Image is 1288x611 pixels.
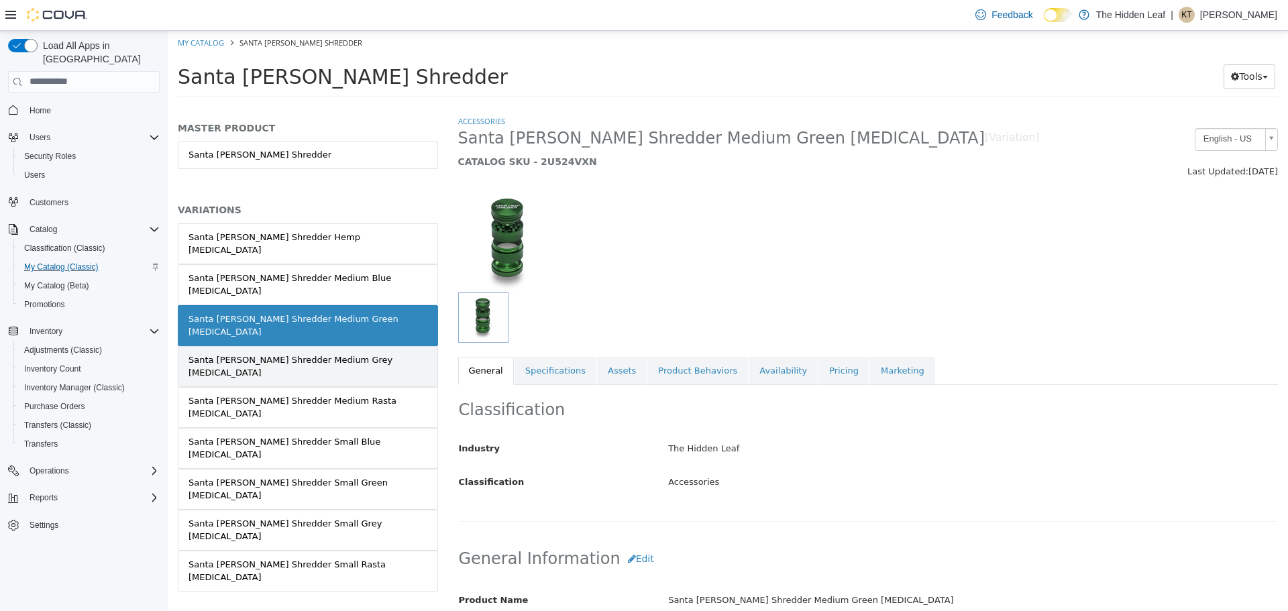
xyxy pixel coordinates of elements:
[10,91,270,103] h5: MASTER PRODUCT
[19,398,91,414] a: Purchase Orders
[13,239,165,258] button: Classification (Classic)
[1096,7,1166,23] p: The Hidden Leaf
[13,378,165,397] button: Inventory Manager (Classic)
[24,439,58,449] span: Transfers
[290,85,337,95] a: Accessories
[24,103,56,119] a: Home
[21,323,260,349] div: Santa [PERSON_NAME] Shredder Medium Grey [MEDICAL_DATA]
[991,8,1032,21] span: Feedback
[290,125,900,137] h5: CATALOG SKU - 2U524VXN
[1056,34,1108,58] button: Tools
[291,446,357,456] span: Classification
[19,296,70,313] a: Promotions
[30,224,57,235] span: Catalog
[24,345,102,355] span: Adjustments (Classic)
[19,380,160,396] span: Inventory Manager (Classic)
[30,197,68,208] span: Customers
[347,326,429,354] a: Specifications
[24,195,74,211] a: Customers
[24,517,64,533] a: Settings
[19,240,111,256] a: Classification (Classic)
[19,148,81,164] a: Security Roles
[19,380,130,396] a: Inventory Manager (Classic)
[13,435,165,453] button: Transfers
[30,326,62,337] span: Inventory
[480,326,580,354] a: Product Behaviors
[24,323,68,339] button: Inventory
[10,7,56,17] a: My Catalog
[30,105,51,116] span: Home
[1200,7,1277,23] p: [PERSON_NAME]
[19,278,95,294] a: My Catalog (Beta)
[581,326,650,354] a: Availability
[8,95,160,570] nav: Complex example
[19,398,160,414] span: Purchase Orders
[24,221,62,237] button: Catalog
[19,436,160,452] span: Transfers
[1171,7,1173,23] p: |
[1181,7,1191,23] span: KT
[490,558,1120,581] div: Santa [PERSON_NAME] Shredder Medium Green [MEDICAL_DATA]
[19,167,50,183] a: Users
[291,516,1110,541] h2: General Information
[19,436,63,452] a: Transfers
[290,97,818,118] span: Santa [PERSON_NAME] Shredder Medium Green [MEDICAL_DATA]
[19,417,97,433] a: Transfers (Classic)
[21,282,260,308] div: Santa [PERSON_NAME] Shredder Medium Green [MEDICAL_DATA]
[21,364,260,390] div: Santa [PERSON_NAME] Shredder Medium Rasta [MEDICAL_DATA]
[970,1,1038,28] a: Feedback
[19,296,160,313] span: Promotions
[19,167,160,183] span: Users
[24,364,81,374] span: Inventory Count
[13,341,165,359] button: Adjustments (Classic)
[291,412,333,423] span: Industry
[19,361,87,377] a: Inventory Count
[3,488,165,507] button: Reports
[290,326,346,354] a: General
[19,361,160,377] span: Inventory Count
[3,322,165,341] button: Inventory
[19,342,107,358] a: Adjustments (Classic)
[1044,8,1072,22] input: Dark Mode
[24,401,85,412] span: Purchase Orders
[10,173,270,185] h5: VARIATIONS
[21,200,260,226] div: Santa [PERSON_NAME] Shredder Hemp [MEDICAL_DATA]
[24,129,56,146] button: Users
[3,220,165,239] button: Catalog
[19,278,160,294] span: My Catalog (Beta)
[1027,97,1110,120] a: English - US
[24,490,160,506] span: Reports
[13,276,165,295] button: My Catalog (Beta)
[3,461,165,480] button: Operations
[291,564,361,574] span: Product Name
[24,280,89,291] span: My Catalog (Beta)
[24,102,160,119] span: Home
[21,527,260,553] div: Santa [PERSON_NAME] Shredder Small Rasta [MEDICAL_DATA]
[19,259,104,275] a: My Catalog (Classic)
[24,299,65,310] span: Promotions
[10,110,270,138] a: Santa [PERSON_NAME] Shredder
[24,151,76,162] span: Security Roles
[30,520,58,531] span: Settings
[24,516,160,533] span: Settings
[817,102,871,113] small: [Variation]
[13,166,165,184] button: Users
[24,170,45,180] span: Users
[19,417,160,433] span: Transfers (Classic)
[429,326,479,354] a: Assets
[291,369,1110,390] h2: Classification
[24,382,125,393] span: Inventory Manager (Classic)
[19,342,160,358] span: Adjustments (Classic)
[24,463,74,479] button: Operations
[651,326,702,354] a: Pricing
[30,492,58,503] span: Reports
[30,132,50,143] span: Users
[490,406,1120,430] div: The Hidden Leaf
[24,490,63,506] button: Reports
[3,101,165,120] button: Home
[1020,135,1081,146] span: Last Updated:
[1081,135,1110,146] span: [DATE]
[19,148,160,164] span: Security Roles
[24,262,99,272] span: My Catalog (Classic)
